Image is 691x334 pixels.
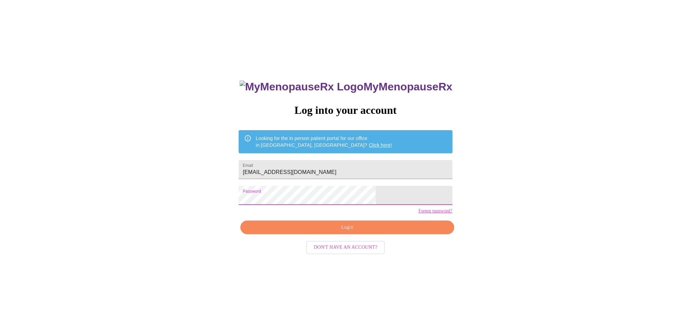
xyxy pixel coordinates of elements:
[418,208,452,214] a: Forgot password?
[306,241,385,254] button: Don't have an account?
[369,142,392,148] a: Click here!
[239,104,452,117] h3: Log into your account
[240,221,454,234] button: Login
[256,132,392,151] div: Looking for the in person patient portal for our office in [GEOGRAPHIC_DATA], [GEOGRAPHIC_DATA]?
[240,81,363,93] img: MyMenopauseRx Logo
[314,243,377,252] span: Don't have an account?
[240,81,452,93] h3: MyMenopauseRx
[305,244,386,250] a: Don't have an account?
[248,223,446,232] span: Login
